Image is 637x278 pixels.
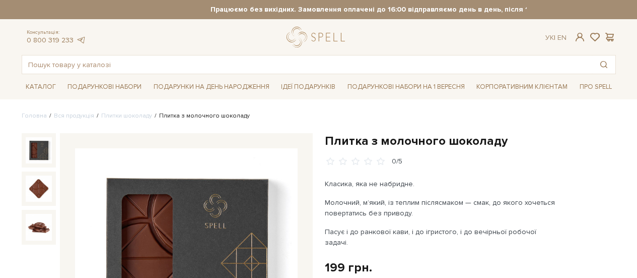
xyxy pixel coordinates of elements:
[277,79,339,95] span: Ідеї подарунків
[545,33,567,42] div: Ук
[26,176,52,202] img: Плитка з молочного шоколаду
[392,157,402,166] div: 0/5
[325,260,372,275] div: 199 грн.
[27,36,74,44] a: 0 800 319 233
[325,197,561,218] p: Молочний, м’який, із теплим післясмаком — смак, до якого хочеться повертатись без приводу.
[576,79,616,95] span: Про Spell
[592,55,615,74] button: Пошук товару у каталозі
[325,179,561,189] p: Класика, яка не набридне.
[22,112,47,120] a: Головна
[325,227,561,248] p: Пасує і до ранкової кави, і до ігристого, і до вечірньої робочої задачі.
[27,29,86,36] span: Консультація:
[22,79,60,95] span: Каталог
[150,79,273,95] span: Подарунки на День народження
[22,55,592,74] input: Пошук товару у каталозі
[63,79,146,95] span: Подарункові набори
[26,137,52,163] img: Плитка з молочного шоколаду
[557,33,567,42] a: En
[54,112,94,120] a: Вся продукція
[343,78,469,95] a: Подарункові набори на 1 Вересня
[76,36,86,44] a: telegram
[287,27,349,47] a: logo
[325,133,616,149] h1: Плитка з молочного шоколаду
[152,112,250,121] li: Плитка з молочного шоколаду
[472,78,572,95] a: Корпоративним клієнтам
[554,33,555,42] span: |
[101,112,152,120] a: Плитки шоколаду
[26,214,52,240] img: Плитка з молочного шоколаду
